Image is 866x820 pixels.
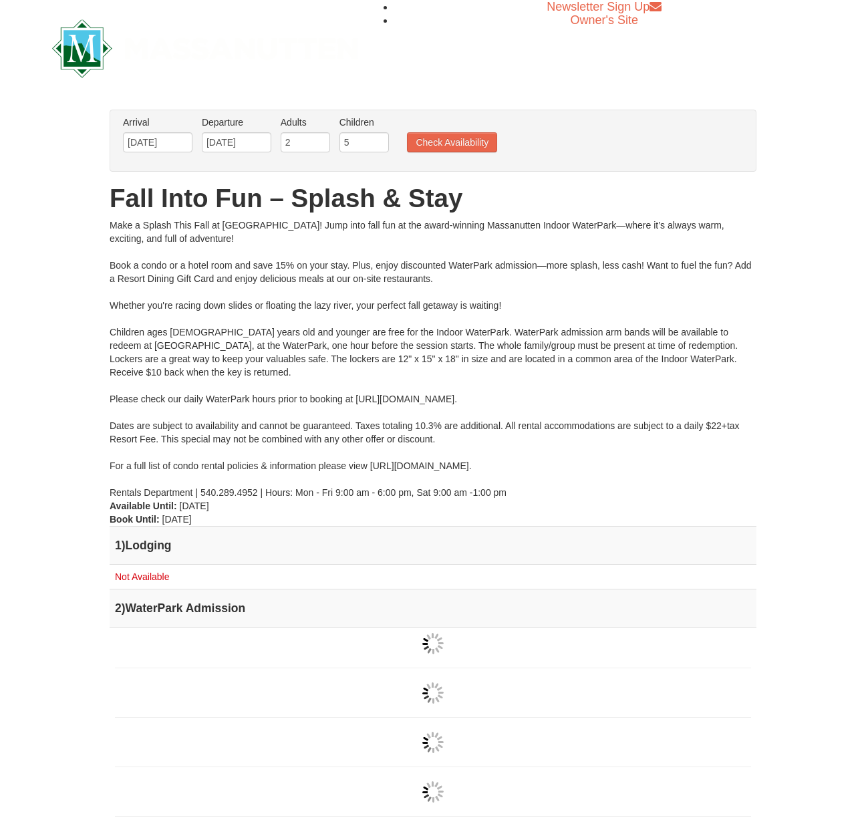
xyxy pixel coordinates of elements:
span: ) [122,539,126,552]
label: Children [339,116,389,129]
span: [DATE] [180,501,209,511]
strong: Book Until: [110,514,160,525]
a: Owner's Site [571,13,638,27]
span: [DATE] [162,514,192,525]
img: wait gif [422,682,444,704]
span: Not Available [115,571,169,582]
img: Massanutten Resort Logo [52,19,358,78]
span: ) [122,601,126,615]
img: wait gif [422,781,444,803]
h4: 2 WaterPark Admission [115,601,751,615]
label: Arrival [123,116,192,129]
label: Departure [202,116,271,129]
img: wait gif [422,732,444,753]
label: Adults [281,116,330,129]
img: wait gif [422,633,444,654]
div: Make a Splash This Fall at [GEOGRAPHIC_DATA]! Jump into fall fun at the award-winning Massanutten... [110,219,756,499]
a: Massanutten Resort [52,31,358,62]
h4: 1 Lodging [115,539,751,552]
strong: Available Until: [110,501,177,511]
button: Check Availability [407,132,497,152]
h1: Fall Into Fun – Splash & Stay [110,185,756,212]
